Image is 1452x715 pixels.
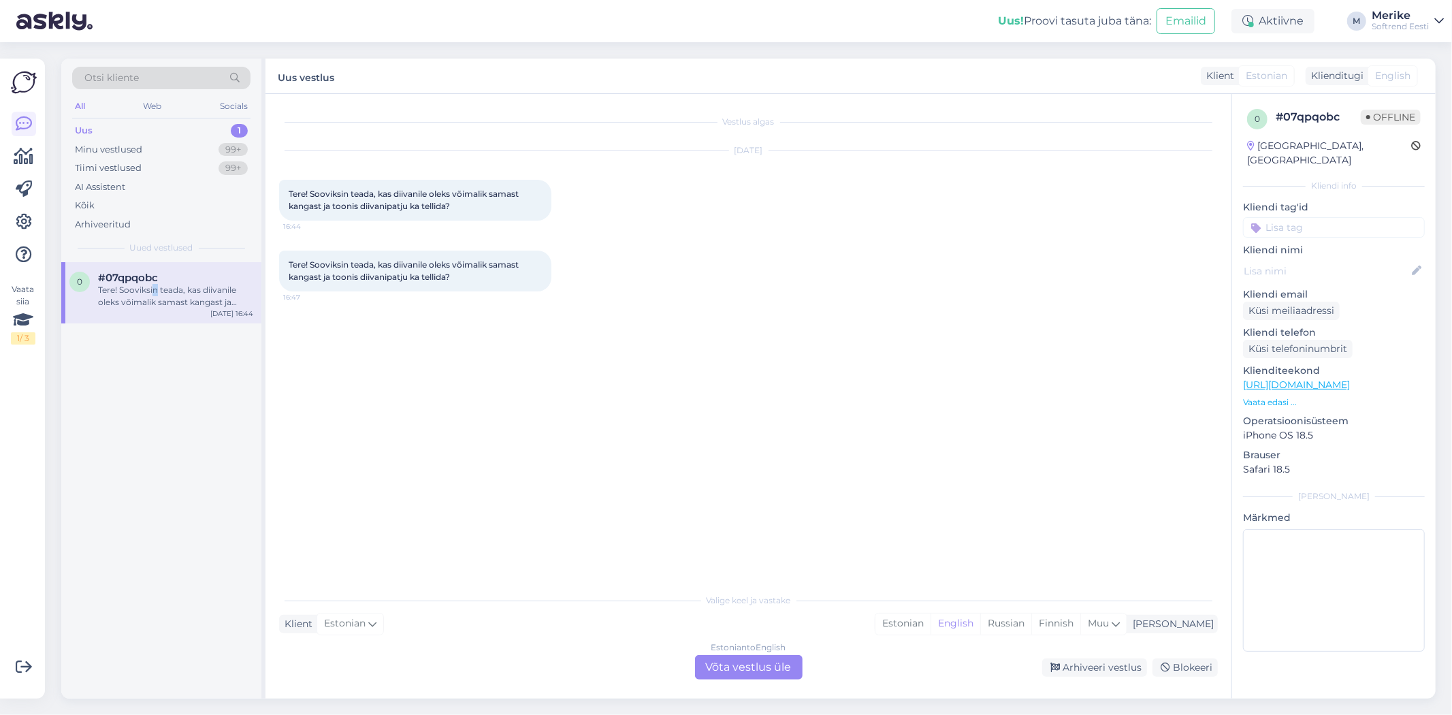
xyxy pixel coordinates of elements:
div: Vestlus algas [279,116,1218,128]
span: Tere! Sooviksin teada, kas diivanile oleks võimalik samast kangast ja toonis diivanipatju ka tell... [289,189,521,211]
p: Kliendi tag'id [1243,200,1425,214]
p: Klienditeekond [1243,364,1425,378]
div: Tere! Sooviksin teada, kas diivanile oleks võimalik samast kangast ja toonis diivanipatju ka tell... [98,284,253,308]
div: # 07qpqobc [1276,109,1361,125]
div: Merike [1372,10,1429,21]
div: Klient [279,617,312,631]
p: Vaata edasi ... [1243,396,1425,409]
span: Estonian [324,616,366,631]
span: Estonian [1246,69,1287,83]
p: iPhone OS 18.5 [1243,428,1425,443]
div: Aktiivne [1231,9,1314,33]
div: [DATE] 16:44 [210,308,253,319]
span: 16:47 [283,292,334,302]
div: 1 [231,124,248,138]
div: Proovi tasuta juba täna: [998,13,1151,29]
span: Otsi kliente [84,71,139,85]
div: Klient [1201,69,1234,83]
div: Tiimi vestlused [75,161,142,175]
span: 0 [77,276,82,287]
button: Emailid [1157,8,1215,34]
p: Safari 18.5 [1243,462,1425,477]
span: 0 [1255,114,1260,124]
div: Klienditugi [1306,69,1364,83]
div: Socials [217,97,251,115]
input: Lisa tag [1243,217,1425,238]
span: #07qpqobc [98,272,158,284]
div: [DATE] [279,144,1218,157]
input: Lisa nimi [1244,264,1409,279]
p: Märkmed [1243,511,1425,525]
div: Võta vestlus üle [695,655,803,680]
div: Kliendi info [1243,180,1425,192]
div: English [931,614,980,634]
span: Uued vestlused [130,242,193,254]
div: Minu vestlused [75,143,142,157]
div: AI Assistent [75,180,125,194]
div: 99+ [219,161,248,175]
div: Valige keel ja vastake [279,594,1218,607]
div: 99+ [219,143,248,157]
div: M [1347,12,1366,31]
div: Finnish [1031,614,1080,634]
p: Kliendi email [1243,287,1425,302]
span: Offline [1361,110,1421,125]
p: Kliendi telefon [1243,325,1425,340]
span: 16:44 [283,221,334,232]
span: Tere! Sooviksin teada, kas diivanile oleks võimalik samast kangast ja toonis diivanipatju ka tell... [289,259,521,282]
p: Brauser [1243,448,1425,462]
img: Askly Logo [11,69,37,95]
div: Arhiveeri vestlus [1042,658,1147,677]
a: MerikeSoftrend Eesti [1372,10,1444,32]
div: Vaata siia [11,283,35,345]
div: Kõik [75,199,95,212]
div: All [72,97,88,115]
span: Muu [1088,617,1109,629]
div: Arhiveeritud [75,218,131,232]
div: Blokeeri [1152,658,1218,677]
div: Estonian to English [711,641,786,654]
span: English [1375,69,1410,83]
div: 1 / 3 [11,332,35,345]
p: Operatsioonisüsteem [1243,414,1425,428]
b: Uus! [998,14,1024,27]
div: Küsi telefoninumbrit [1243,340,1353,358]
div: Web [141,97,165,115]
div: Estonian [875,614,931,634]
div: Russian [980,614,1031,634]
div: [GEOGRAPHIC_DATA], [GEOGRAPHIC_DATA] [1247,139,1411,168]
p: Kliendi nimi [1243,243,1425,257]
label: Uus vestlus [278,67,334,85]
div: [PERSON_NAME] [1243,490,1425,503]
div: Softrend Eesti [1372,21,1429,32]
div: Küsi meiliaadressi [1243,302,1340,320]
div: [PERSON_NAME] [1127,617,1214,631]
div: Uus [75,124,93,138]
a: [URL][DOMAIN_NAME] [1243,379,1350,391]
